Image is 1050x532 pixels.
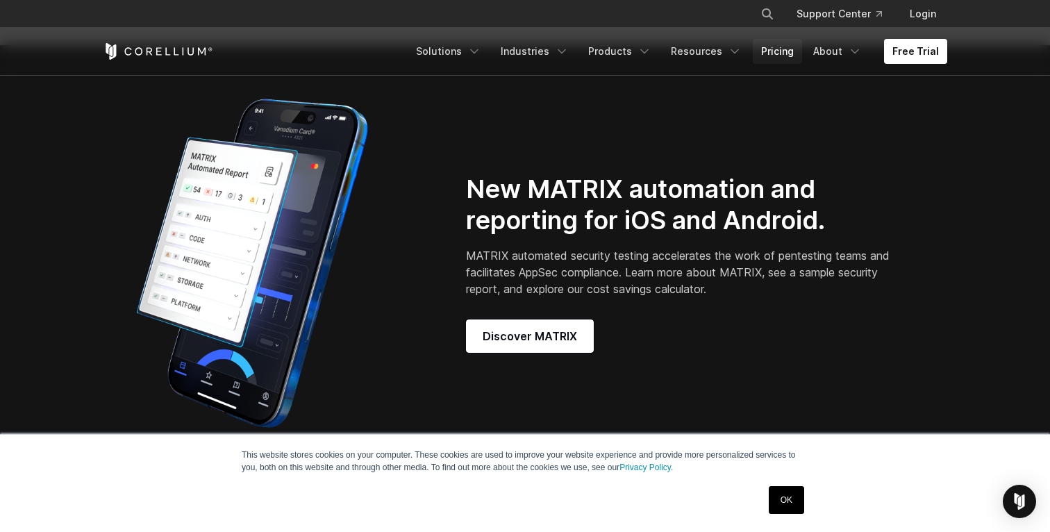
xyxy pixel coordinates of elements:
[619,463,673,472] a: Privacy Policy.
[744,1,947,26] div: Navigation Menu
[492,39,577,64] a: Industries
[408,39,947,64] div: Navigation Menu
[662,39,750,64] a: Resources
[899,1,947,26] a: Login
[785,1,893,26] a: Support Center
[805,39,870,64] a: About
[408,39,490,64] a: Solutions
[103,43,213,60] a: Corellium Home
[483,328,577,344] span: Discover MATRIX
[753,39,802,64] a: Pricing
[466,247,894,297] p: MATRIX automated security testing accelerates the work of pentesting teams and facilitates AppSec...
[769,486,804,514] a: OK
[466,319,594,353] a: Discover MATRIX
[884,39,947,64] a: Free Trial
[242,449,808,474] p: This website stores cookies on your computer. These cookies are used to improve your website expe...
[466,174,894,236] h2: New MATRIX automation and reporting for iOS and Android.
[1003,485,1036,518] div: Open Intercom Messenger
[580,39,660,64] a: Products
[755,1,780,26] button: Search
[103,90,401,437] img: Corellium_MATRIX_Hero_1_1x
